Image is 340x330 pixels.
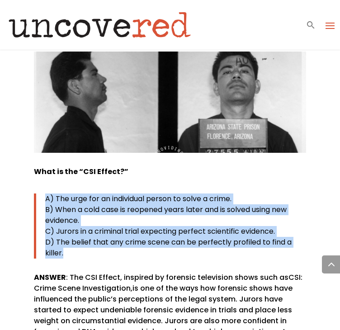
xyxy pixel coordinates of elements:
span: A) The urge for an individual person to solve a crime. [45,193,231,204]
span: C) Jurors in a criminal trial expecting perfect scientific evidence. [45,226,275,236]
span: D) The belief that any crime scene can be perfectly profiled to find a killer. [45,237,292,258]
strong: ANSWER [34,272,66,283]
span: B) When a cold case is reopened years later and is solved using new evidence. [45,204,287,226]
span: CSI: Crime Scene Investigation, [34,272,302,293]
b: What is the “CSI Effect?” [34,166,128,177]
img: ErnestoMiranda [34,52,306,153]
